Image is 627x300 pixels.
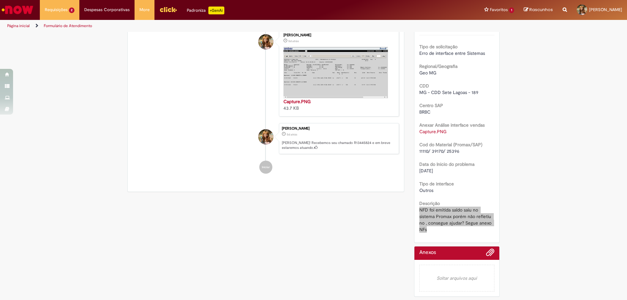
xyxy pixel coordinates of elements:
[419,142,482,148] b: Cod do Material (Promax/SAP)
[84,7,130,13] span: Despesas Corporativas
[1,3,34,16] img: ServiceNow
[486,248,494,260] button: Adicionar anexos
[282,127,395,131] div: [PERSON_NAME]
[509,8,514,13] span: 1
[288,39,299,43] span: 5d atrás
[419,83,429,89] b: CDD
[139,7,150,13] span: More
[282,140,395,150] p: [PERSON_NAME]! Recebemos seu chamado R13445824 e em breve estaremos atuando.
[44,23,92,28] a: Formulário de Atendimento
[45,7,68,13] span: Requisições
[419,168,433,174] span: [DATE]
[419,129,446,134] a: Download de Capture.PNG
[419,44,458,50] b: Tipo de solicitação
[258,129,273,144] div: Adrielle Cristina Andrade
[419,250,436,256] h2: Anexos
[7,23,30,28] a: Página inicial
[419,207,493,232] span: NFD foi emitida saldo saiu no sistema Promax porém não refletiu no , consegue ajudar? Segue anexo...
[419,200,440,206] b: Descrição
[159,5,177,14] img: click_logo_yellow_360x200.png
[589,7,622,12] span: [PERSON_NAME]
[419,63,458,69] b: Regional/Geografia
[524,7,553,13] a: Rascunhos
[490,7,508,13] span: Favoritos
[133,123,399,154] li: Adrielle Cristina Andrade
[419,187,433,193] span: Outros
[419,161,474,167] b: Data do Inicio do problema
[419,70,436,76] span: Geo MG
[287,133,297,136] time: 25/08/2025 17:27:35
[419,50,485,56] span: Erro de interface entre Sistemas
[208,7,224,14] p: +GenAi
[5,20,413,32] ul: Trilhas de página
[287,133,297,136] span: 5d atrás
[283,33,392,37] div: [PERSON_NAME]
[419,89,478,95] span: MG - CDD Sete Lagoas - 189
[529,7,553,13] span: Rascunhos
[419,109,430,115] span: BRBC
[419,148,459,154] span: 11110/ 39170/ 25396
[419,103,443,108] b: Centro SAP
[419,122,485,128] b: Anexar Análise interface vendas
[258,34,273,49] div: Adrielle Cristina Andrade
[283,98,392,111] div: 43.7 KB
[283,99,311,104] a: Capture.PNG
[419,265,495,292] em: Soltar arquivos aqui
[69,8,74,13] span: 2
[288,39,299,43] time: 25/08/2025 17:22:53
[419,181,454,187] b: Tipo de interface
[187,7,224,14] div: Padroniza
